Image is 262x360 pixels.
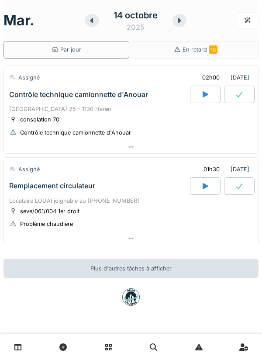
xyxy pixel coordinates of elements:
div: Remplacement circulateur [9,182,95,190]
div: Plus d'autres tâches à afficher [3,259,259,278]
div: 02h00 [202,73,220,82]
div: [DATE] [196,161,253,177]
div: 14 octobre [114,9,158,22]
div: Assigné [18,165,40,173]
span: 18 [209,45,217,54]
div: Contrôle technique camionnette d'Anouar [20,128,131,137]
div: seve/061/004 1er droit [20,207,79,215]
div: 2025 [127,22,145,32]
span: En retard [183,46,217,53]
div: [DATE] [195,69,253,86]
div: Par jour [52,45,81,54]
div: 01h30 [203,165,220,173]
div: consolation 70 [20,115,59,124]
div: Contrôle technique camionnette d'Anouar [9,90,148,99]
div: [GEOGRAPHIC_DATA] 25 - 1130 Haren [9,105,253,113]
img: badge-BVDL4wpA.svg [122,288,140,306]
h1: mar. [3,12,34,29]
div: Problème chaudière [20,220,73,228]
div: Assigné [18,73,40,82]
div: Locataire LOUAI joignable au [PHONE_NUMBER] [9,197,253,205]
